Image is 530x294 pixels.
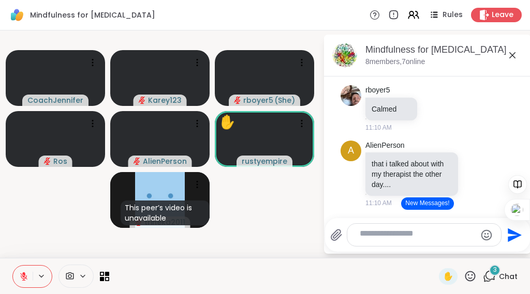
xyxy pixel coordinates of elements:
[134,158,141,165] span: audio-muted
[372,159,452,190] p: that i talked about with my therapist the other day....
[365,85,390,96] a: rboyer5
[30,10,155,20] span: Mindfulness for [MEDICAL_DATA]
[135,172,185,228] img: trineka2011
[493,266,497,274] span: 3
[274,95,295,105] span: ( She )
[8,6,26,24] img: ShareWell Logomark
[502,223,525,246] button: Send
[121,200,210,225] div: This peer’s video is unavailable
[365,198,392,208] span: 11:10 AM
[332,43,357,68] img: Mindfulness for ADHD, Oct 13
[44,158,51,165] span: audio-muted
[365,43,523,56] div: Mindfulness for [MEDICAL_DATA], [DATE]
[365,123,392,132] span: 11:10 AM
[492,10,513,20] span: Leave
[53,156,67,166] span: Ros
[401,197,453,210] button: New Messages!
[139,97,146,104] span: audio-muted
[219,112,235,132] div: ✋
[243,95,273,105] span: rboyer5
[143,156,187,166] span: AlienPerson
[365,141,405,151] a: AlienPerson
[372,104,411,114] p: Calmed
[348,144,354,158] span: A
[148,95,182,105] span: Karey123
[234,97,241,104] span: audio-muted
[27,95,83,105] span: CoachJennifer
[499,271,518,282] span: Chat
[341,85,361,106] img: https://sharewell-space-live.sfo3.digitaloceanspaces.com/user-generated/ef7d0cd2-f794-4350-b509-0...
[443,270,453,283] span: ✋
[360,228,472,241] textarea: Type your message
[242,156,287,166] span: rustyempire
[443,10,463,20] span: Rules
[365,57,425,67] p: 8 members, 7 online
[480,229,493,241] button: Emoji picker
